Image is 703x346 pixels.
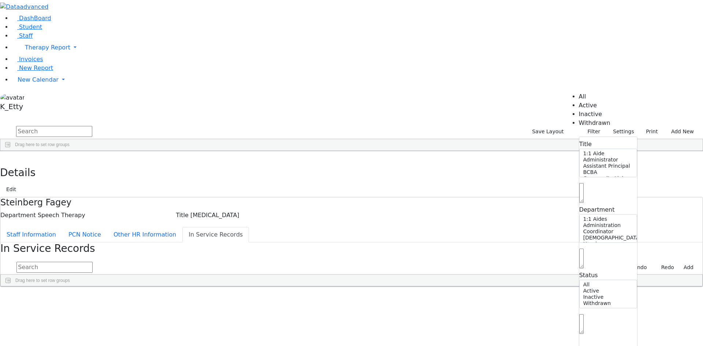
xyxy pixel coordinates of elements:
button: Other HR Information [107,227,182,242]
select: Default select example [579,149,637,177]
label: Department [579,205,615,214]
li: Withdrawn [579,119,610,127]
span: Student [19,23,42,30]
span: Drag here to set row groups [15,142,70,147]
span: DashBoard [19,15,51,22]
option: 1:1 Aide [583,150,632,157]
a: New Calendar [12,72,703,87]
button: Settings [603,126,637,137]
label: Status [579,271,598,280]
textarea: Search [579,314,584,334]
option: BCBA [583,169,632,175]
button: Edit [3,184,19,195]
span: [MEDICAL_DATA] [190,212,239,219]
button: Add [680,262,697,273]
option: Assistant Principal [583,163,632,169]
button: Undo [625,262,650,273]
a: Invoices [12,56,43,63]
option: Active [583,288,632,294]
button: Print [637,126,661,137]
span: New Report [19,64,53,71]
button: Redo [653,262,677,273]
option: Withdrawn [583,300,632,306]
label: Department [0,211,36,220]
span: Therapy Report [25,44,70,51]
select: Default select example [579,214,637,243]
option: Community Liaison [583,175,632,182]
a: DashBoard [12,15,51,22]
option: Coordinator [583,228,632,235]
button: Staff Information [0,227,62,242]
li: Active [579,101,610,110]
button: PCN Notice [62,227,107,242]
option: Administration [583,222,632,228]
a: New Report [12,64,53,71]
label: Title [176,211,189,220]
option: 1:1 Aides [583,216,632,222]
option: [DEMOGRAPHIC_DATA] Paraprofessional [583,235,632,241]
span: Drag here to set row groups [15,278,70,283]
option: Administrator [583,157,632,163]
textarea: Search [579,249,584,268]
span: New Calendar [18,76,59,83]
input: Search [16,126,92,137]
select: Default select example [579,280,637,308]
button: Add New [664,126,697,137]
span: Invoices [19,56,43,63]
li: All [579,92,610,101]
option: All [583,282,632,288]
a: Student [12,23,42,30]
textarea: Search [579,183,584,203]
span: Speech Therapy [38,212,85,219]
input: Search [16,262,93,273]
button: Save Layout [529,126,567,137]
li: Inactive [579,110,610,119]
a: Therapy Report [12,40,703,55]
h3: In Service Records [0,242,703,255]
label: Title [579,140,592,149]
option: Hearing [583,241,632,247]
button: In Service Records [182,227,249,242]
h4: Steinberg Fagey [0,197,703,208]
a: Staff [12,32,33,39]
span: Staff [19,32,33,39]
option: Inactive [583,294,632,300]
